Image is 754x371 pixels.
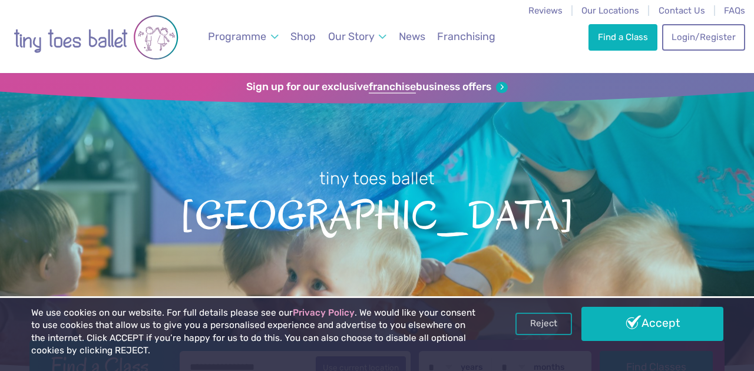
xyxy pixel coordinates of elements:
[659,5,705,16] a: Contact Us
[399,30,425,42] span: News
[21,190,733,238] span: [GEOGRAPHIC_DATA]
[528,5,563,16] a: Reviews
[323,24,392,50] a: Our Story
[328,30,375,42] span: Our Story
[588,24,657,50] a: Find a Class
[515,313,572,335] a: Reject
[31,307,481,357] p: We use cookies on our website. For full details please see our . We would like your consent to us...
[293,307,355,318] a: Privacy Policy
[14,8,178,67] img: tiny toes ballet
[432,24,501,50] a: Franchising
[246,81,507,94] a: Sign up for our exclusivefranchisebusiness offers
[662,24,745,50] a: Login/Register
[290,30,316,42] span: Shop
[319,168,435,188] small: tiny toes ballet
[369,81,416,94] strong: franchise
[203,24,284,50] a: Programme
[393,24,431,50] a: News
[208,30,266,42] span: Programme
[581,5,639,16] a: Our Locations
[285,24,321,50] a: Shop
[724,5,745,16] a: FAQs
[437,30,495,42] span: Franchising
[581,307,723,341] a: Accept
